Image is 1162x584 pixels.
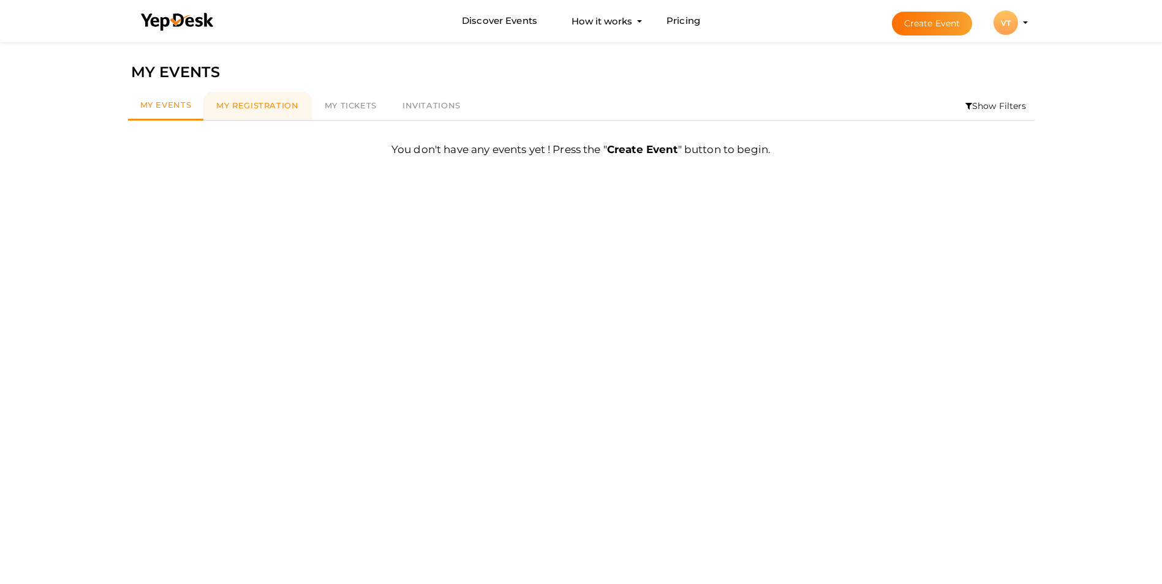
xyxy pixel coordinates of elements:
[203,92,311,120] a: My Registration
[312,92,390,120] a: My Tickets
[994,18,1018,28] profile-pic: VT
[390,92,473,120] a: Invitations
[957,92,1035,120] li: Show Filters
[402,100,461,110] span: Invitations
[140,100,192,110] span: My Events
[892,12,973,36] button: Create Event
[607,143,678,155] b: Create Event
[325,100,377,110] span: My Tickets
[391,142,771,166] label: You don't have any events yet ! Press the " " button to begin.
[462,10,537,32] a: Discover Events
[990,10,1022,36] button: VT
[128,92,204,121] a: My Events
[666,10,700,32] a: Pricing
[994,10,1018,35] div: VT
[131,61,1032,84] div: MY EVENTS
[568,10,636,32] button: How it works
[216,100,298,110] span: My Registration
